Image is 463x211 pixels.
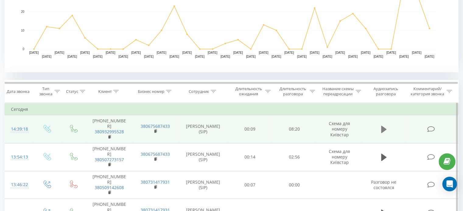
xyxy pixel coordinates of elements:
[67,55,77,58] text: [DATE]
[278,86,308,97] div: Длительность разговора
[38,86,53,97] div: Тип звонка
[141,179,170,185] a: 380731417931
[228,171,272,199] td: 00:07
[138,89,164,94] div: Бизнес номер
[7,89,30,94] div: Дата звонка
[118,55,128,58] text: [DATE]
[195,55,205,58] text: [DATE]
[374,55,383,58] text: [DATE]
[93,55,103,58] text: [DATE]
[178,171,228,199] td: [PERSON_NAME] (SIP)
[228,115,272,143] td: 00:09
[233,51,243,54] text: [DATE]
[316,143,362,171] td: Схема для номеру Київстaр
[178,143,228,171] td: [PERSON_NAME] (SIP)
[272,171,316,199] td: 00:00
[131,51,141,54] text: [DATE]
[95,185,124,190] a: 380509142608
[272,143,316,171] td: 02:56
[182,51,192,54] text: [DATE]
[86,115,132,143] td: [PHONE_NUMBER]
[220,55,230,58] text: [DATE]
[11,123,27,135] div: 14:39:18
[178,115,228,143] td: [PERSON_NAME] (SIP)
[409,86,445,97] div: Комментарий/категория звонка
[95,129,124,134] a: 380932995528
[297,55,307,58] text: [DATE]
[259,51,268,54] text: [DATE]
[246,55,256,58] text: [DATE]
[208,51,217,54] text: [DATE]
[310,51,320,54] text: [DATE]
[442,177,457,191] div: Open Intercom Messenger
[368,86,404,97] div: Аудиозапись разговора
[228,143,272,171] td: 00:14
[86,171,132,199] td: [PHONE_NUMBER]
[233,86,264,97] div: Длительность ожидания
[361,51,370,54] text: [DATE]
[5,103,458,115] td: Сегодня
[66,89,78,94] div: Статус
[141,123,170,129] a: 380675687433
[42,55,52,58] text: [DATE]
[80,51,90,54] text: [DATE]
[29,51,39,54] text: [DATE]
[86,143,132,171] td: [PHONE_NUMBER]
[170,55,179,58] text: [DATE]
[141,151,170,157] a: 380675687433
[348,55,358,58] text: [DATE]
[21,29,25,32] text: 10
[144,55,154,58] text: [DATE]
[23,47,24,51] text: 0
[106,51,115,54] text: [DATE]
[371,179,396,190] span: Разговор не состоялся
[98,89,112,94] div: Клиент
[323,55,332,58] text: [DATE]
[272,55,281,58] text: [DATE]
[425,55,434,58] text: [DATE]
[322,86,354,97] div: Название схемы переадресации
[11,151,27,163] div: 13:54:13
[21,10,25,13] text: 20
[284,51,294,54] text: [DATE]
[316,115,362,143] td: Схема для номеру Київстaр
[272,115,316,143] td: 08:20
[11,179,27,191] div: 13:46:22
[157,51,167,54] text: [DATE]
[386,51,396,54] text: [DATE]
[335,51,345,54] text: [DATE]
[95,157,124,162] a: 380507273157
[189,89,209,94] div: Сотрудник
[412,51,422,54] text: [DATE]
[55,51,65,54] text: [DATE]
[399,55,409,58] text: [DATE]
